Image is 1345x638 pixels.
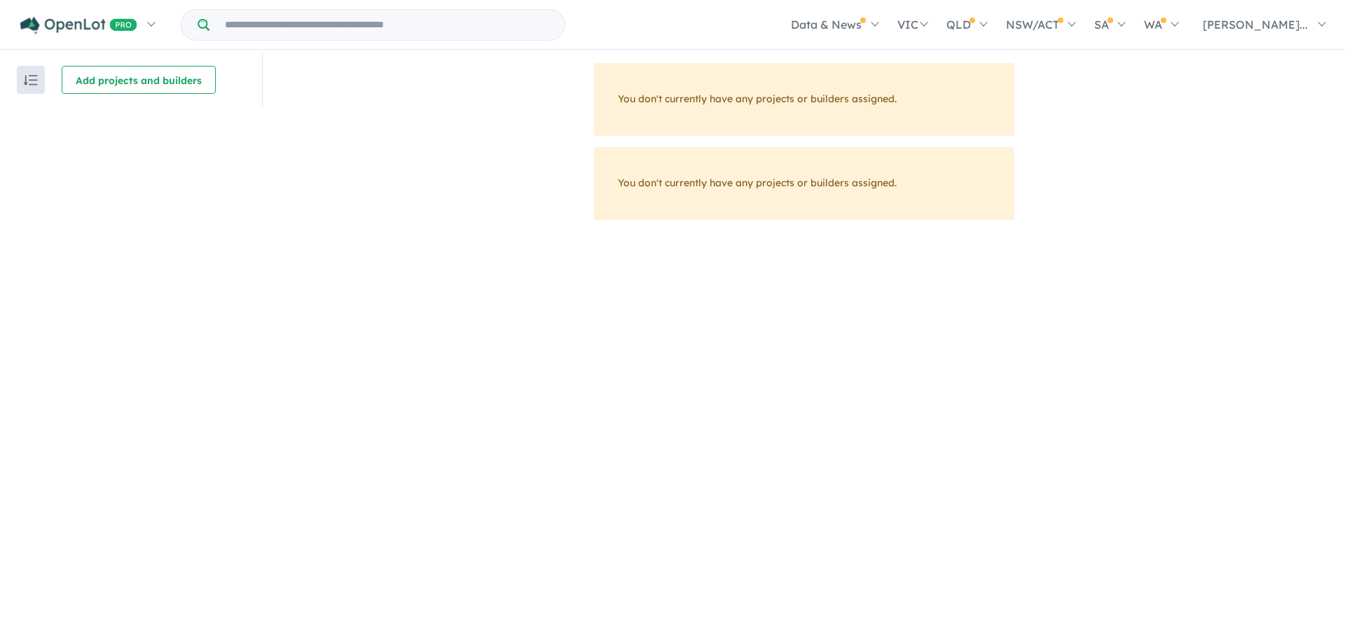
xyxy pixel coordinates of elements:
div: You don't currently have any projects or builders assigned. [594,147,1014,220]
button: Add projects and builders [62,66,216,94]
span: [PERSON_NAME]... [1203,18,1308,32]
div: You don't currently have any projects or builders assigned. [594,63,1014,136]
img: sort.svg [24,75,38,85]
img: Openlot PRO Logo White [20,17,137,34]
input: Try estate name, suburb, builder or developer [212,10,562,40]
